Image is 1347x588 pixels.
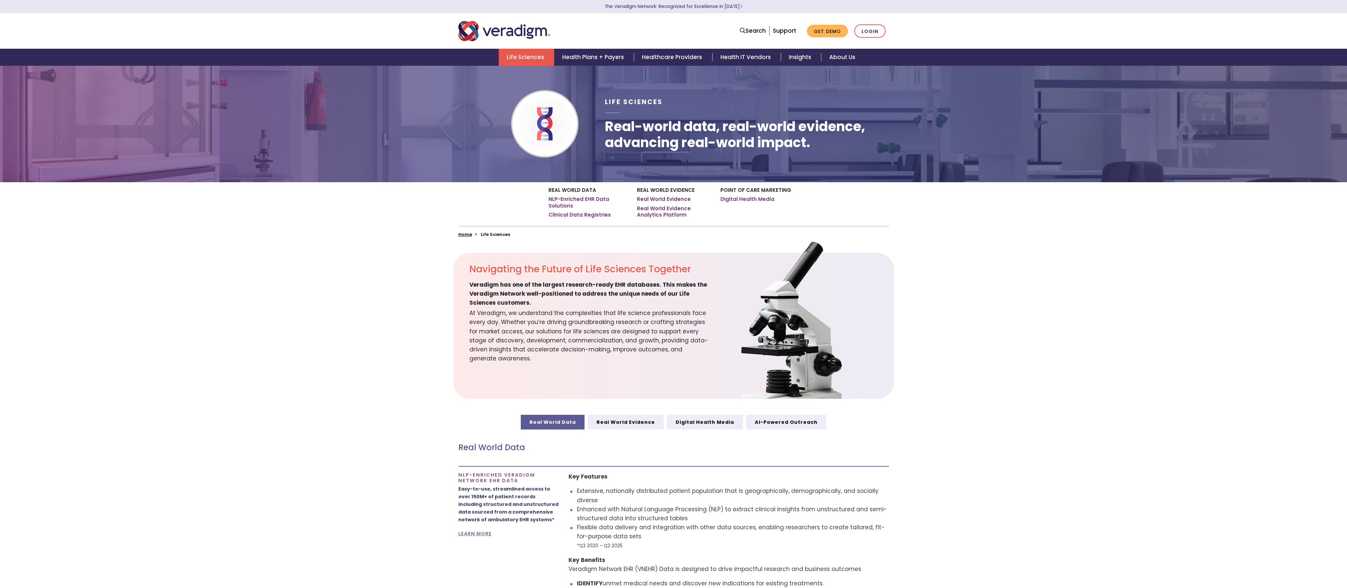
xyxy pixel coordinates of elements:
a: AI-Powered Outreach [746,415,826,429]
li: unmet medical needs and discover new indications for existing treatments. [577,579,889,588]
h3: Real World Data [458,443,889,453]
li: Enhanced with Natural Language Processing (NLP) to extract clinical insights from unstructured an... [577,505,889,523]
a: About Us [821,49,863,66]
a: Home [458,231,472,238]
a: Search [740,26,766,35]
a: Digital Health Media [720,196,774,203]
a: Life Sciences [499,49,554,66]
a: Login [854,24,886,38]
a: Clinical Data Registries [548,212,611,218]
strong: Key Benefits [569,556,605,564]
a: Real World Evidence Analytics Platform [637,205,710,218]
img: Veradigm logo [458,20,550,42]
a: Get Demo [807,25,848,38]
small: *Q3 2020 – Q2 2025 [577,543,623,549]
strong: IDENTIFY [577,579,603,587]
a: Insights [781,49,821,66]
a: Real World Evidence [637,196,691,203]
h1: Real-world data, real-world evidence, advancing real-world impact. [605,118,889,151]
a: Health Plans + Payers [554,49,634,66]
h4: NLP-ENRICHED VERADIGM NETWORK EHR DATA [458,472,558,484]
span: Learn More [740,3,743,10]
a: Real World Evidence [588,415,664,429]
span: Life Sciences [605,97,663,106]
a: Health IT Vendors [712,49,781,66]
a: The Veradigm Network: Recognized for Excellence in [DATE]Learn More [605,3,743,10]
h2: Navigating the Future of Life Sciences Together [469,264,710,275]
a: Healthcare Providers [634,49,712,66]
p: Easy-to-use, streamlined access to over 150M+ of patient records including structured and unstruc... [458,485,558,524]
p: Veradigm Network EHR (VNEHR) Data is designed to drive impactful research and business outcomes [569,556,889,574]
a: Support [773,27,796,35]
a: Digital Health Media [667,415,743,429]
li: Extensive, nationally distributed patient population that is geographically, demographically, and... [577,487,889,505]
span: Veradigm has one of the largest research-ready EHR databases. This makes the Veradigm Network wel... [469,280,710,308]
li: Flexible data delivery and integration with other data sources, enabling researchers to create ta... [577,523,889,550]
a: NLP-Enriched EHR Data Solutions [548,196,627,209]
span: At Veradigm, we understand the complexities that life science professionals face every day. Wheth... [469,307,710,363]
strong: Key Features [569,473,608,481]
a: LEARN MORE [458,530,492,537]
a: Real World Data [521,415,585,429]
img: solution-life-sciences-future.png [698,240,865,399]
